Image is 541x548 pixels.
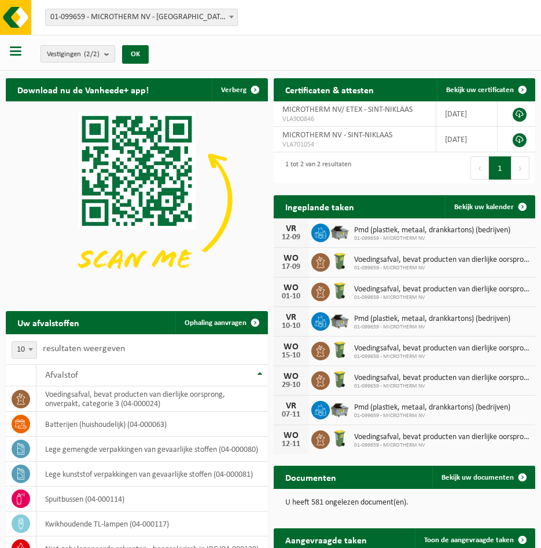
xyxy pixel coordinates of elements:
[354,285,530,294] span: Voedingsafval, bevat producten van dierlijke oorsprong, onverpakt, categorie 3
[279,401,303,411] div: VR
[212,78,267,101] button: Verberg
[12,342,36,358] span: 10
[221,86,246,94] span: Verberg
[354,294,530,301] span: 01-099659 - MICROTHERM NV
[330,340,349,360] img: WB-0140-HPE-GN-50
[36,512,268,536] td: kwikhoudende TL-lampen (04-000117)
[354,412,510,419] span: 01-099659 - MICROTHERM NV
[354,226,510,235] span: Pmd (plastiek, metaal, drankkartons) (bedrijven)
[279,352,303,360] div: 15-10
[279,342,303,352] div: WO
[354,235,510,242] span: 01-099659 - MICROTHERM NV
[330,222,349,242] img: WB-5000-GAL-GY-01
[511,156,529,180] button: Next
[279,431,303,440] div: WO
[175,311,267,334] a: Ophaling aanvragen
[43,344,125,353] label: resultaten weergeven
[36,487,268,512] td: spuitbussen (04-000114)
[6,78,160,101] h2: Download nu de Vanheede+ app!
[46,9,237,25] span: 01-099659 - MICROTHERM NV - SINT-NIKLAAS
[354,255,530,265] span: Voedingsafval, bevat producten van dierlijke oorsprong, onverpakt, categorie 3
[445,195,534,218] a: Bekijk uw kalender
[282,131,392,140] span: MICROTHERM NV - SINT-NIKLAAS
[6,101,268,298] img: Download de VHEPlus App
[437,78,534,101] a: Bekijk uw certificaten
[279,372,303,381] div: WO
[441,474,514,481] span: Bekijk uw documenten
[84,50,100,58] count: (2/2)
[282,140,428,149] span: VLA701054
[274,195,366,218] h2: Ingeplande taken
[489,156,511,180] button: 1
[354,374,530,383] span: Voedingsafval, bevat producten van dierlijke oorsprong, onverpakt, categorie 3
[185,319,246,327] span: Ophaling aanvragen
[470,156,489,180] button: Previous
[354,433,530,442] span: Voedingsafval, bevat producten van dierlijke oorsprong, onverpakt, categorie 3
[354,353,530,360] span: 01-099659 - MICROTHERM NV
[36,437,268,462] td: lege gemengde verpakkingen van gevaarlijke stoffen (04-000080)
[354,442,530,449] span: 01-099659 - MICROTHERM NV
[330,310,349,330] img: WB-5000-GAL-GY-01
[47,46,100,63] span: Vestigingen
[122,45,149,64] button: OK
[354,383,530,390] span: 01-099659 - MICROTHERM NV
[279,381,303,389] div: 29-10
[330,399,349,419] img: WB-5000-GAL-GY-01
[454,203,514,211] span: Bekijk uw kalender
[12,341,37,359] span: 10
[354,324,510,331] span: 01-099659 - MICROTHERM NV
[279,293,303,301] div: 01-10
[282,105,413,114] span: MICROTHERM NV/ ETEX - SINT-NIKLAAS
[330,251,349,271] img: WB-0140-HPE-GN-50
[279,322,303,330] div: 10-10
[6,311,91,334] h2: Uw afvalstoffen
[285,499,524,507] p: U heeft 581 ongelezen document(en).
[41,45,115,63] button: Vestigingen(2/2)
[36,412,268,437] td: batterijen (huishoudelijk) (04-000063)
[354,344,530,353] span: Voedingsafval, bevat producten van dierlijke oorsprong, onverpakt, categorie 3
[279,313,303,322] div: VR
[424,536,514,544] span: Toon de aangevraagde taken
[36,386,268,412] td: voedingsafval, bevat producten van dierlijke oorsprong, onverpakt, categorie 3 (04-000024)
[354,315,510,324] span: Pmd (plastiek, metaal, drankkartons) (bedrijven)
[432,466,534,489] a: Bekijk uw documenten
[279,440,303,448] div: 12-11
[279,411,303,419] div: 07-11
[279,233,303,242] div: 12-09
[45,371,78,380] span: Afvalstof
[279,254,303,263] div: WO
[354,403,510,412] span: Pmd (plastiek, metaal, drankkartons) (bedrijven)
[282,115,428,124] span: VLA900846
[45,9,238,26] span: 01-099659 - MICROTHERM NV - SINT-NIKLAAS
[274,466,348,488] h2: Documenten
[354,265,530,272] span: 01-099659 - MICROTHERM NV
[436,127,498,152] td: [DATE]
[279,283,303,293] div: WO
[436,101,498,127] td: [DATE]
[274,78,385,101] h2: Certificaten & attesten
[279,224,303,233] div: VR
[330,429,349,448] img: WB-0140-HPE-GN-50
[330,370,349,389] img: WB-0140-HPE-GN-50
[279,155,351,181] div: 1 tot 2 van 2 resultaten
[446,86,514,94] span: Bekijk uw certificaten
[330,281,349,301] img: WB-0140-HPE-GN-50
[36,462,268,487] td: lege kunststof verpakkingen van gevaarlijke stoffen (04-000081)
[279,263,303,271] div: 17-09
